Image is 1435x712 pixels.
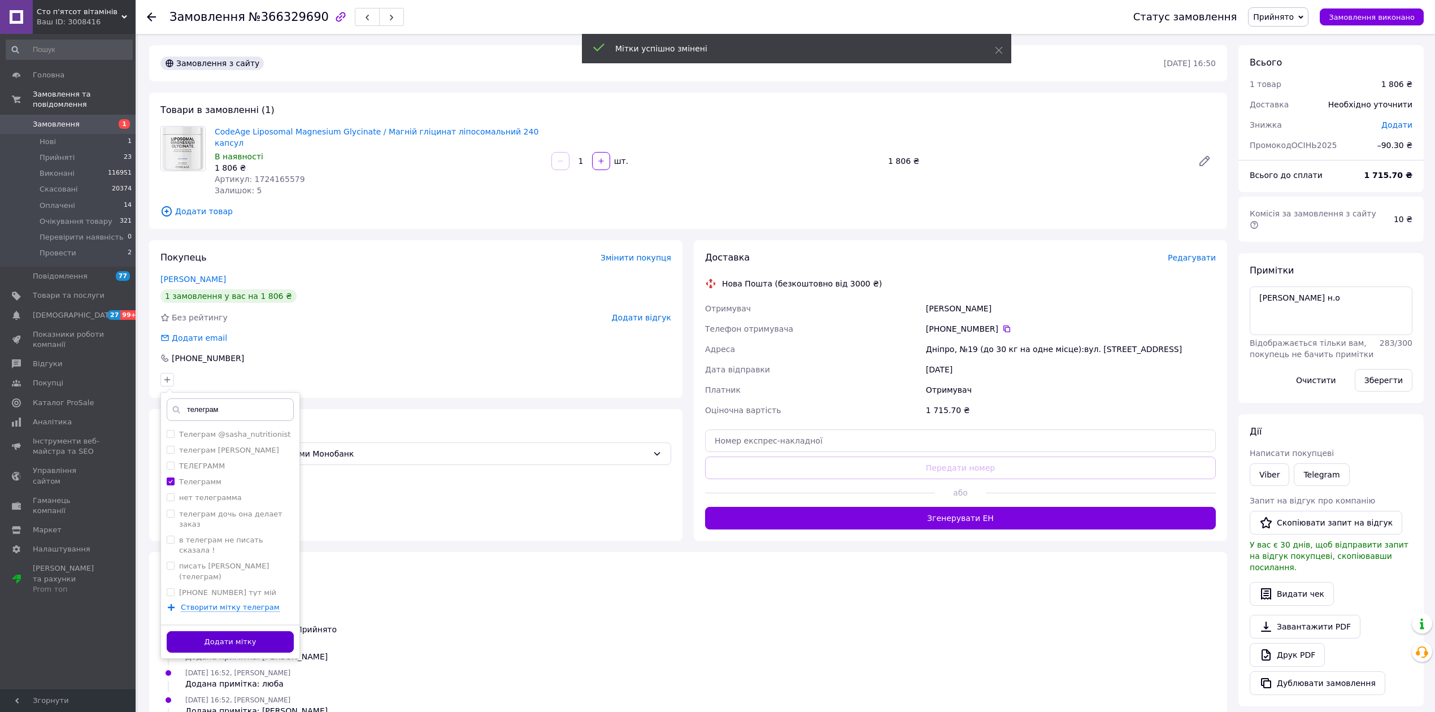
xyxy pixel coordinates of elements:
span: Без рейтингу [172,313,228,322]
label: Телеграмм [179,477,221,486]
div: Додана примітка: люба [185,678,290,689]
span: Гаманець компанії [33,496,105,516]
a: Редагувати [1193,150,1216,172]
span: Всього до сплати [1250,171,1323,180]
span: Виконані [40,168,75,179]
span: Прийняті [40,153,75,163]
span: Нові [40,137,56,147]
span: Аналітика [33,417,72,427]
span: 0 [128,232,132,242]
span: У вас є 30 днів, щоб відправити запит на відгук покупцеві, скопіювавши посилання. [1250,540,1408,572]
label: телеграм дочь она делает заказ [179,510,282,528]
span: Маркет [33,525,62,535]
span: 27 [107,310,120,320]
span: Адреса [705,345,735,354]
div: Мітки успішно змінені [615,43,967,54]
span: Провести [40,248,76,258]
span: Оціночна вартість [705,406,781,415]
div: 1 806 ₴ [215,162,542,173]
div: 10 ₴ [1387,207,1419,232]
span: Знижка [1250,120,1282,129]
span: Покупці [33,378,63,388]
span: Телефон отримувача [705,324,793,333]
time: [DATE] 16:50 [1164,59,1216,68]
span: Замовлення виконано [1329,13,1415,21]
span: 1 [119,119,130,129]
button: Зберегти [1355,369,1412,392]
div: 1 замовлення у вас на 1 806 ₴ [160,289,297,303]
span: Артикул: 1724165579 [215,175,305,184]
span: Скасовані [40,184,78,194]
textarea: [PERSON_NAME] н.о [1250,286,1412,335]
span: №366329690 [249,10,329,24]
label: телеграм [PERSON_NAME] [179,446,279,454]
a: Telegram [1294,463,1349,486]
span: – 90.30 ₴ [1377,141,1412,150]
span: Примітки [1250,265,1294,276]
span: Товари в замовленні (1) [160,105,275,115]
div: Prom топ [33,584,105,594]
input: Пошук [6,40,133,60]
span: Оплата на картку за реквізитами Монобанк [170,448,648,460]
span: Повідомлення [33,271,88,281]
span: 2 [128,248,132,258]
div: 1 715.70 ₴ [924,400,1218,420]
span: Залишок: 5 [215,186,262,195]
div: Дніпро, №19 (до 30 кг на одне місце):вул. [STREET_ADDRESS] [924,339,1218,359]
div: [PHONE_NUMBER] [171,353,245,364]
div: Замовлення з сайту [160,57,264,70]
span: Доставка [705,252,750,263]
div: Ваш ID: 3008416 [37,17,136,27]
span: В наявності [215,152,263,161]
span: 14 [124,201,132,211]
span: Дії [1250,426,1262,437]
span: Оплачені [40,201,75,211]
button: Додати мітку [167,631,294,653]
label: в телеграм не писать сказала ! [179,536,263,554]
span: Доставка [1250,100,1289,109]
span: [DEMOGRAPHIC_DATA] [33,310,116,320]
span: Додати товар [160,205,1216,218]
label: [PHONE_NUMBER] тут мій телеграм [179,588,276,607]
span: Промокод [1250,141,1337,150]
span: Додати [1381,120,1412,129]
div: 1 806 ₴ [884,153,1189,169]
span: або [935,487,986,498]
div: Додати email [159,332,228,344]
span: Дата відправки [705,365,770,374]
div: [DATE] [924,359,1218,380]
b: 1 715.70 ₴ [1364,171,1412,180]
span: Відображається тільки вам, покупець не бачить примітки [1250,338,1373,359]
span: 20374 [112,184,132,194]
input: Напишіть назву мітки [167,398,294,421]
span: Створити мітку телеграм [181,603,280,612]
input: Номер експрес-накладної [705,429,1216,452]
span: Платник [705,385,741,394]
span: Покупець [160,252,207,263]
a: [PERSON_NAME] [160,275,226,284]
button: Замовлення виконано [1320,8,1424,25]
span: [DATE] 16:52, [PERSON_NAME] [185,696,290,704]
span: Замовлення [33,119,80,129]
a: CodeAge Liposomal Magnesium Glycinate / Магній гліцинат ліпосомальний 240 капсул [215,127,538,147]
span: Прийнято [1253,12,1294,21]
span: ОСІНЬ2025 [1291,141,1337,150]
a: Завантажити PDF [1250,615,1360,639]
span: 1 [128,137,132,147]
span: Замовлення [169,10,245,24]
button: Очистити [1286,369,1346,392]
span: Отримувач [705,304,751,313]
button: Скопіювати запит на відгук [1250,511,1402,535]
span: Написати покупцеві [1250,449,1334,458]
label: писать [PERSON_NAME] (телеграм) [179,562,269,580]
label: ТЕЛЕГРАММ [179,462,225,470]
span: 77 [116,271,130,281]
div: Нова Пошта (безкоштовно від 3000 ₴) [719,278,885,289]
span: Змінити покупця [601,253,671,262]
span: 1 товар [1250,80,1281,89]
div: Додати email [171,332,228,344]
span: Головна [33,70,64,80]
span: Всього [1250,57,1282,68]
span: 321 [120,216,132,227]
span: Налаштування [33,544,90,554]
